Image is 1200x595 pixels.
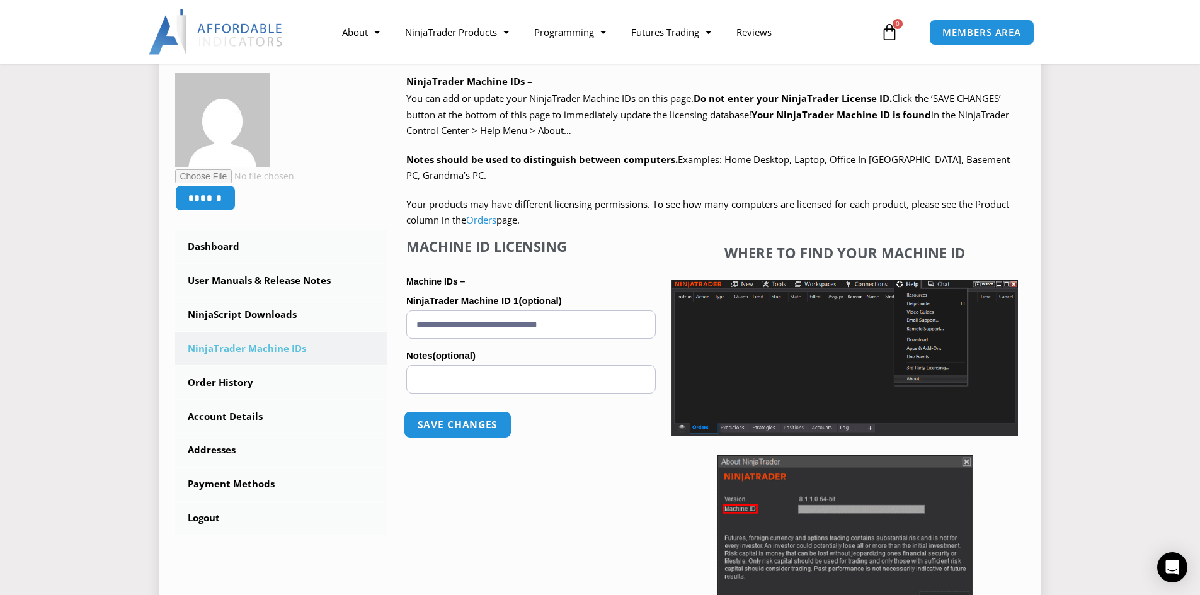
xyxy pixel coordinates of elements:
img: LogoAI | Affordable Indicators – NinjaTrader [149,9,284,55]
div: Open Intercom Messenger [1157,552,1187,582]
button: Save changes [404,411,511,438]
a: 0 [862,14,917,50]
a: Reviews [724,18,784,47]
a: Order History [175,366,388,399]
a: Logout [175,502,388,535]
a: About [329,18,392,47]
a: Dashboard [175,230,388,263]
a: NinjaTrader Products [392,18,522,47]
span: (optional) [518,295,561,306]
span: Examples: Home Desktop, Laptop, Office In [GEOGRAPHIC_DATA], Basement PC, Grandma’s PC. [406,153,1010,182]
img: 189205af67c1793b12bc89e622bb3463338154ea8f1d48792435ff92c24fdf7d [175,73,270,167]
span: MEMBERS AREA [942,28,1021,37]
a: Account Details [175,400,388,433]
nav: Account pages [175,230,388,535]
a: Payment Methods [175,468,388,501]
strong: Machine IDs – [406,276,465,286]
a: User Manuals & Release Notes [175,264,388,297]
h4: Machine ID Licensing [406,238,656,254]
img: Screenshot 2025-01-17 1155544 | Affordable Indicators – NinjaTrader [671,280,1018,436]
strong: Notes should be used to distinguish between computers. [406,153,678,166]
a: Programming [522,18,619,47]
span: 0 [893,19,903,29]
a: Futures Trading [619,18,724,47]
strong: Your NinjaTrader Machine ID is found [751,108,931,121]
a: Orders [466,213,496,226]
label: NinjaTrader Machine ID 1 [406,292,656,310]
nav: Menu [329,18,877,47]
a: NinjaTrader Machine IDs [175,332,388,365]
b: NinjaTrader Machine IDs – [406,75,532,88]
span: Your products may have different licensing permissions. To see how many computers are licensed fo... [406,198,1009,227]
a: Addresses [175,434,388,467]
span: Click the ‘SAVE CHANGES’ button at the bottom of this page to immediately update the licensing da... [406,92,1009,137]
b: Do not enter your NinjaTrader License ID. [694,92,892,105]
span: (optional) [433,350,476,361]
h4: Where to find your Machine ID [671,244,1018,261]
a: NinjaScript Downloads [175,298,388,331]
a: MEMBERS AREA [929,20,1034,45]
label: Notes [406,346,656,365]
span: You can add or update your NinjaTrader Machine IDs on this page. [406,92,694,105]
